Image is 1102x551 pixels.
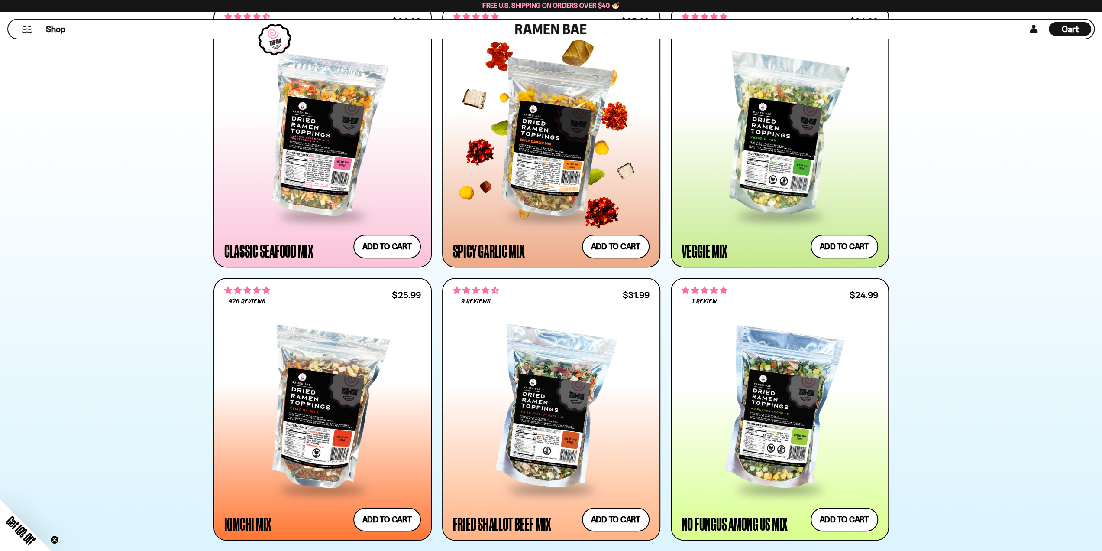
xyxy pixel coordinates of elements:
[213,4,432,267] a: 4.68 stars 2793 reviews $26.99 Classic Seafood Mix Add to cart
[582,508,650,531] button: Add to cart
[442,4,660,267] a: 4.75 stars 942 reviews $25.99 Spicy Garlic Mix Add to cart
[224,285,270,296] span: 4.76 stars
[392,291,420,299] div: $25.99
[622,291,649,299] div: $31.99
[46,22,65,36] a: Shop
[229,298,265,305] span: 426 reviews
[453,285,499,296] span: 4.56 stars
[682,285,727,296] span: 5.00 stars
[224,516,272,531] div: Kimchi Mix
[461,298,490,305] span: 9 reviews
[1062,24,1079,34] span: Cart
[582,235,650,258] button: Add to cart
[682,516,788,531] div: No Fungus Among Us Mix
[224,243,313,258] div: Classic Seafood Mix
[849,291,878,299] div: $24.99
[692,298,717,305] span: 1 review
[353,508,421,531] button: Add to cart
[453,243,525,258] div: Spicy Garlic Mix
[50,535,59,544] button: Close teaser
[482,1,620,10] span: Free U.S. Shipping on Orders over $40 🍜
[442,278,660,541] a: 4.56 stars 9 reviews $31.99 Fried Shallot Beef Mix Add to cart
[21,26,33,33] button: Mobile Menu Trigger
[46,23,65,35] span: Shop
[453,516,552,531] div: Fried Shallot Beef Mix
[671,278,889,541] a: 5.00 stars 1 review $24.99 No Fungus Among Us Mix Add to cart
[811,235,878,258] button: Add to cart
[671,4,889,267] a: 4.76 stars 1393 reviews $24.99 Veggie Mix Add to cart
[811,508,878,531] button: Add to cart
[682,243,728,258] div: Veggie Mix
[213,278,432,541] a: 4.76 stars 426 reviews $25.99 Kimchi Mix Add to cart
[353,235,421,258] button: Add to cart
[1049,20,1091,39] div: Cart
[4,513,38,547] span: Get 10% Off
